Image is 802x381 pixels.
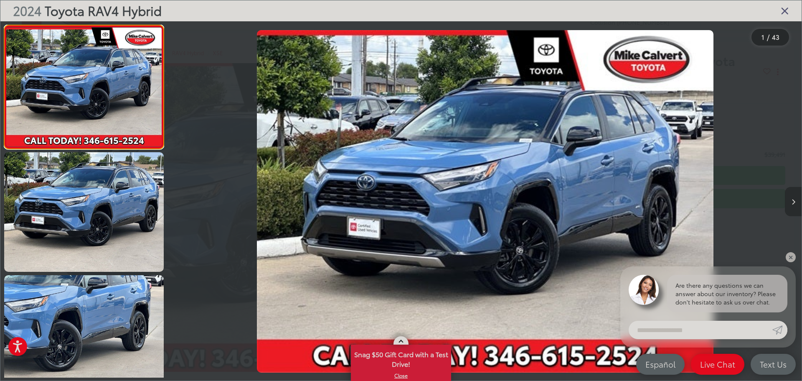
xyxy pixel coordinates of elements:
[169,30,802,373] div: 2024 Toyota RAV4 Hybrid XSE 0
[691,354,744,375] a: Live Chat
[781,5,789,16] i: Close gallery
[5,28,163,146] img: 2024 Toyota RAV4 Hybrid XSE
[766,34,770,40] span: /
[636,354,685,375] a: Español
[629,321,772,339] input: Enter your message
[667,275,787,312] div: Are there any questions we can answer about our inventory? Please don't hesitate to ask us over c...
[756,359,791,369] span: Text Us
[751,354,796,375] a: Text Us
[13,1,41,19] span: 2024
[641,359,680,369] span: Español
[761,32,764,41] span: 1
[629,275,659,305] img: Agent profile photo
[772,321,787,339] a: Submit
[45,1,162,19] span: Toyota RAV4 Hybrid
[257,30,713,373] img: 2024 Toyota RAV4 Hybrid XSE
[696,359,739,369] span: Live Chat
[352,345,450,371] span: Snag $50 Gift Card with a Test Drive!
[785,187,802,216] button: Next image
[3,151,165,273] img: 2024 Toyota RAV4 Hybrid XSE
[772,32,779,41] span: 43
